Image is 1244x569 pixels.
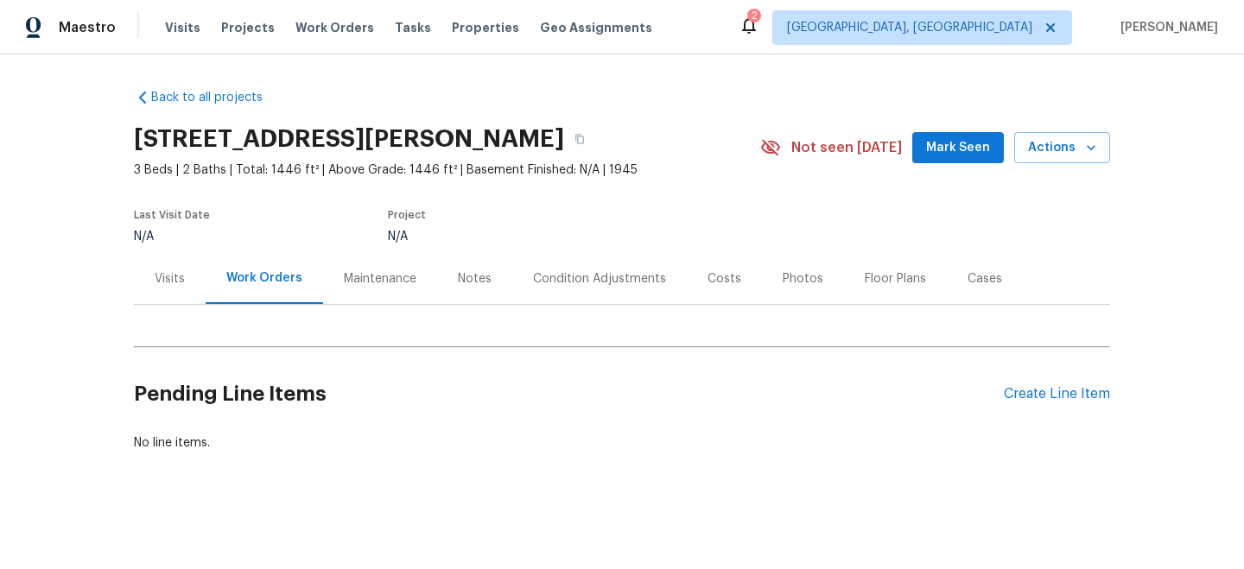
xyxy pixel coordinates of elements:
div: Create Line Item [1004,386,1110,402]
span: Projects [221,19,275,36]
span: Not seen [DATE] [791,139,902,156]
div: Work Orders [226,269,302,287]
span: Actions [1028,137,1096,159]
div: Notes [458,270,492,288]
div: Condition Adjustments [533,270,666,288]
div: N/A [388,231,720,243]
div: N/A [134,231,210,243]
span: Tasks [395,22,431,34]
span: Work Orders [295,19,374,36]
div: No line items. [134,434,1110,452]
div: Visits [155,270,185,288]
button: Mark Seen [912,132,1004,164]
button: Actions [1014,132,1110,164]
h2: Pending Line Items [134,354,1004,434]
span: Visits [165,19,200,36]
div: Floor Plans [865,270,926,288]
span: 3 Beds | 2 Baths | Total: 1446 ft² | Above Grade: 1446 ft² | Basement Finished: N/A | 1945 [134,161,760,179]
button: Copy Address [564,123,595,155]
h2: [STREET_ADDRESS][PERSON_NAME] [134,130,564,148]
span: Last Visit Date [134,210,210,220]
div: Cases [968,270,1002,288]
span: Project [388,210,426,220]
div: Costs [708,270,741,288]
div: Maintenance [344,270,416,288]
div: 2 [752,7,758,24]
span: Maestro [59,19,116,36]
span: Properties [452,19,519,36]
div: Photos [783,270,823,288]
span: Mark Seen [926,137,990,159]
span: Geo Assignments [540,19,652,36]
a: Back to all projects [134,89,300,106]
span: [GEOGRAPHIC_DATA], [GEOGRAPHIC_DATA] [787,19,1032,36]
span: [PERSON_NAME] [1114,19,1218,36]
